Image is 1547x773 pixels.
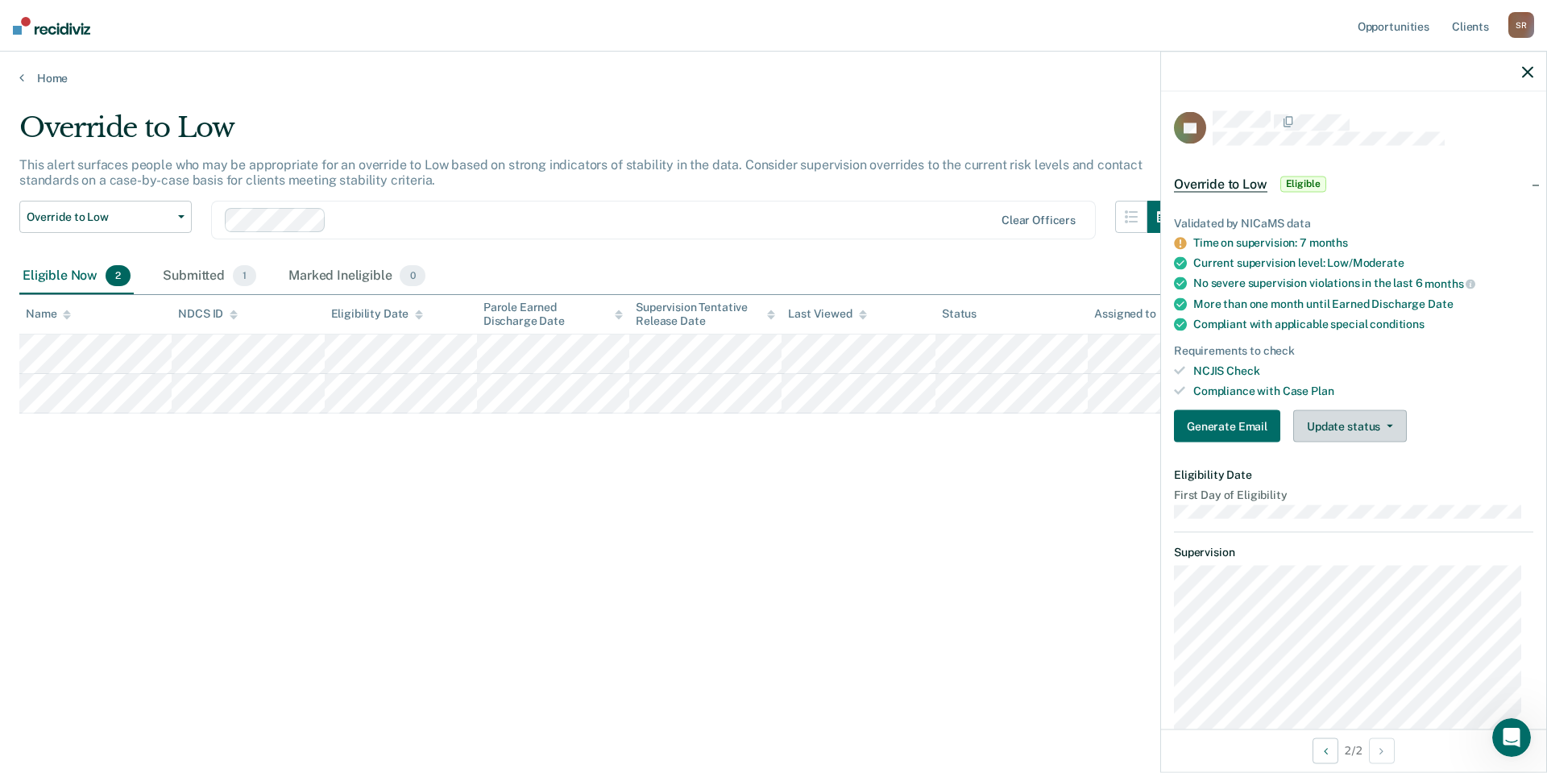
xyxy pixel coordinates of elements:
img: Recidiviz [13,17,90,35]
div: 2 / 2 [1161,729,1546,771]
span: Low/Moderate [1327,256,1404,269]
button: Previous Opportunity [1313,738,1338,763]
span: Plan [1311,384,1333,397]
div: Clear officers [1002,214,1076,227]
span: conditions [1370,318,1425,330]
div: Eligibility Date [331,307,424,321]
iframe: Intercom live chat [1492,718,1531,757]
div: Override to LowEligible [1161,158,1546,210]
div: Requirements to check [1174,344,1533,358]
a: Home [19,71,1528,85]
div: Eligible Now [19,259,134,294]
div: Compliant with applicable special [1193,318,1533,331]
div: Current supervision level: [1193,256,1533,270]
div: Assigned to [1094,307,1170,321]
div: No severe supervision violations in the last 6 [1193,276,1533,291]
span: Override to Low [27,210,172,224]
div: Status [942,307,977,321]
div: More than one month until Earned Discharge [1193,297,1533,311]
div: Submitted [160,259,259,294]
div: Name [26,307,71,321]
div: Parole Earned Discharge Date [483,301,623,328]
dt: Supervision [1174,545,1533,559]
span: 0 [400,265,425,286]
div: S R [1508,12,1534,38]
dt: Eligibility Date [1174,468,1533,482]
div: NCJIS [1193,364,1533,377]
span: 1 [233,265,256,286]
div: Validated by NICaMS data [1174,216,1533,230]
div: Override to Low [19,111,1180,157]
span: months [1425,277,1475,290]
button: Generate Email [1174,410,1280,443]
p: This alert surfaces people who may be appropriate for an override to Low based on strong indicato... [19,157,1143,188]
div: Supervision Tentative Release Date [636,301,775,328]
div: Time on supervision: 7 months [1193,236,1533,250]
div: Marked Ineligible [285,259,429,294]
div: Last Viewed [788,307,866,321]
button: Next Opportunity [1369,738,1395,763]
span: Override to Low [1174,176,1267,192]
div: NDCS ID [178,307,238,321]
button: Update status [1293,410,1407,443]
dt: First Day of Eligibility [1174,488,1533,502]
span: 2 [106,265,131,286]
div: Compliance with Case [1193,384,1533,397]
span: Check [1226,364,1259,376]
span: Date [1428,297,1453,310]
a: Navigate to form link [1174,410,1287,443]
span: Eligible [1280,176,1326,192]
